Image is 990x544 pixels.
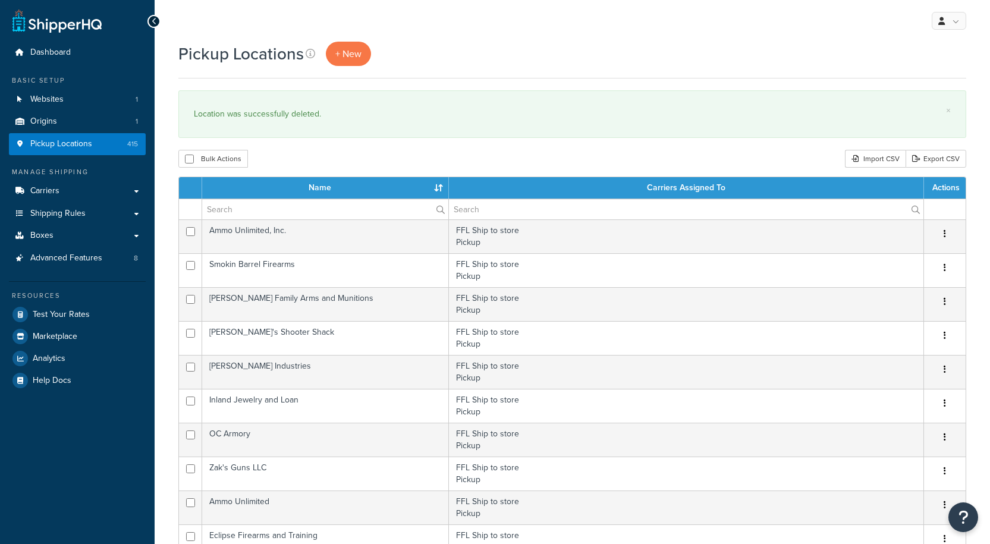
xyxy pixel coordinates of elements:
a: Test Your Rates [9,304,146,325]
a: Export CSV [906,150,966,168]
a: Advanced Features 8 [9,247,146,269]
th: Actions [924,177,966,199]
a: Carriers [9,180,146,202]
a: ShipperHQ Home [12,9,102,33]
td: FFL Ship to store Pickup [449,219,924,253]
a: Origins 1 [9,111,146,133]
td: FFL Ship to store Pickup [449,355,924,389]
button: Open Resource Center [948,502,978,532]
td: FFL Ship to store Pickup [449,457,924,490]
a: Shipping Rules [9,203,146,225]
th: Name : activate to sort column ascending [202,177,449,199]
td: Ammo Unlimited [202,490,449,524]
span: Advanced Features [30,253,102,263]
td: Smokin Barrel Firearms [202,253,449,287]
a: Boxes [9,225,146,247]
li: Advanced Features [9,247,146,269]
span: Test Your Rates [33,310,90,320]
span: 1 [136,95,138,105]
div: Basic Setup [9,76,146,86]
th: Carriers Assigned To [449,177,924,199]
td: FFL Ship to store Pickup [449,490,924,524]
li: Websites [9,89,146,111]
input: Search [202,199,448,219]
span: Help Docs [33,376,71,386]
a: Analytics [9,348,146,369]
span: Marketplace [33,332,77,342]
span: Shipping Rules [30,209,86,219]
div: Resources [9,291,146,301]
td: [PERSON_NAME] Industries [202,355,449,389]
td: FFL Ship to store Pickup [449,321,924,355]
span: Origins [30,117,57,127]
a: + New [326,42,371,66]
input: Search [449,199,923,219]
td: OC Armory [202,423,449,457]
a: Marketplace [9,326,146,347]
a: Help Docs [9,370,146,391]
td: FFL Ship to store Pickup [449,423,924,457]
div: Import CSV [845,150,906,168]
span: Pickup Locations [30,139,92,149]
td: Ammo Unlimited, Inc. [202,219,449,253]
span: Carriers [30,186,59,196]
a: Websites 1 [9,89,146,111]
span: 8 [134,253,138,263]
td: FFL Ship to store Pickup [449,253,924,287]
a: Dashboard [9,42,146,64]
span: Boxes [30,231,54,241]
span: 415 [127,139,138,149]
span: Analytics [33,354,65,364]
h1: Pickup Locations [178,42,304,65]
td: [PERSON_NAME]'s Shooter Shack [202,321,449,355]
span: + New [335,47,362,61]
span: Dashboard [30,48,71,58]
td: [PERSON_NAME] Family Arms and Munitions [202,287,449,321]
td: FFL Ship to store Pickup [449,287,924,321]
a: Pickup Locations 415 [9,133,146,155]
td: Zak's Guns LLC [202,457,449,490]
span: 1 [136,117,138,127]
button: Bulk Actions [178,150,248,168]
a: × [946,106,951,115]
span: Websites [30,95,64,105]
div: Location was successfully deleted. [194,106,951,122]
li: Pickup Locations [9,133,146,155]
div: Manage Shipping [9,167,146,177]
li: Origins [9,111,146,133]
td: FFL Ship to store Pickup [449,389,924,423]
td: Inland Jewelry and Loan [202,389,449,423]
